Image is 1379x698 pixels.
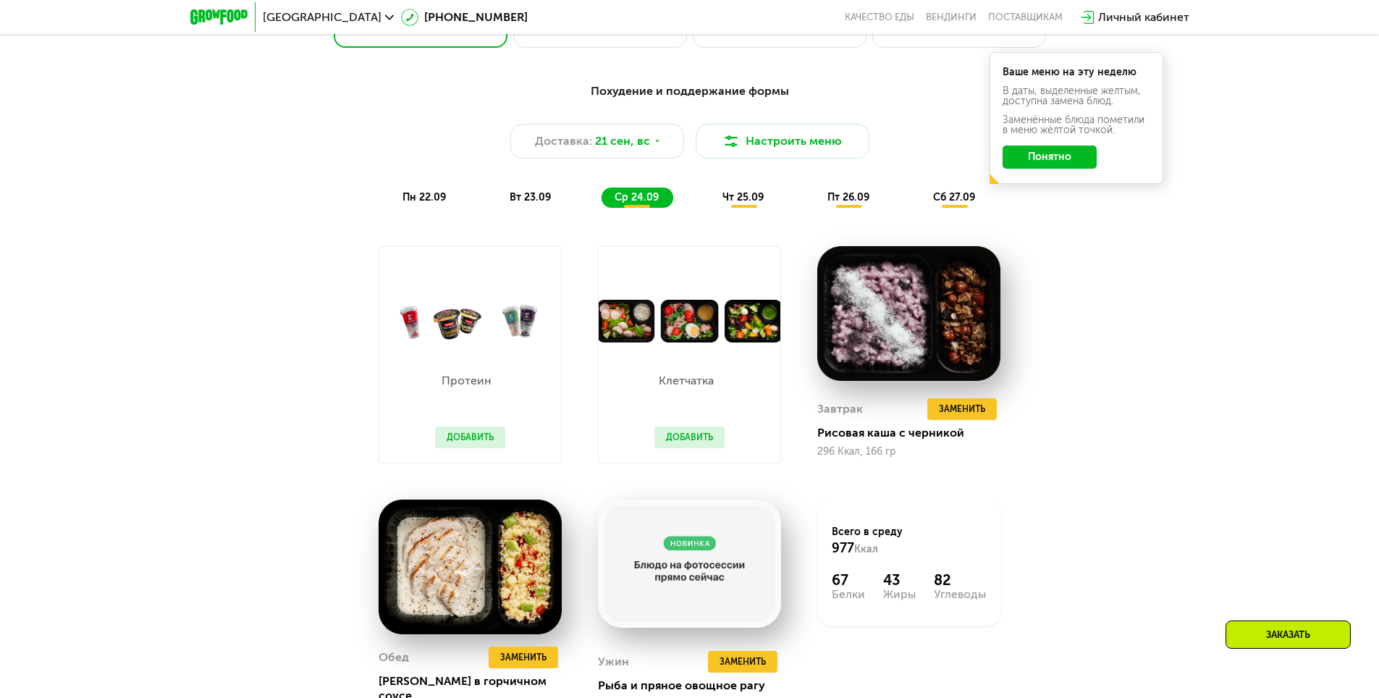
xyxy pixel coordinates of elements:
div: 296 Ккал, 166 гр [817,446,1000,458]
div: Ужин [598,651,629,673]
div: Всего в среду [832,525,986,557]
span: Ккал [854,543,878,555]
a: [PHONE_NUMBER] [401,9,528,26]
a: Вендинги [926,12,977,23]
span: пт 26.09 [827,191,869,203]
button: Заменить [489,647,558,668]
div: Рыба и пряное овощное рагу [598,678,793,693]
div: Рисовая каша с черникой [817,426,1012,440]
div: Белки [832,589,865,600]
div: 67 [832,571,865,589]
div: Ваше меню на эту неделю [1003,67,1150,77]
div: Жиры [883,589,916,600]
span: ср 24.09 [615,191,659,203]
div: В даты, выделенные желтым, доступна замена блюд. [1003,86,1150,106]
div: Личный кабинет [1098,9,1189,26]
div: Завтрак [817,398,863,420]
span: Заменить [939,402,985,416]
span: Заменить [720,655,766,669]
p: Протеин [435,375,498,387]
span: [GEOGRAPHIC_DATA] [263,12,381,23]
div: поставщикам [988,12,1063,23]
span: Заменить [500,650,547,665]
span: Доставка: [535,133,592,150]
button: Понятно [1003,146,1097,169]
span: вт 23.09 [510,191,551,203]
button: Добавить [435,426,505,448]
span: пн 22.09 [402,191,446,203]
div: 43 [883,571,916,589]
div: Углеводы [934,589,986,600]
div: Похудение и поддержание формы [261,83,1118,101]
span: чт 25.09 [722,191,764,203]
button: Настроить меню [696,124,869,159]
button: Заменить [708,651,777,673]
p: Клетчатка [654,375,717,387]
div: Заказать [1226,621,1351,649]
button: Заменить [927,398,997,420]
span: 977 [832,540,854,556]
div: Заменённые блюда пометили в меню жёлтой точкой. [1003,115,1150,135]
span: сб 27.09 [933,191,975,203]
a: Качество еды [845,12,914,23]
span: 21 сен, вс [595,133,650,150]
button: Добавить [654,426,725,448]
div: Обед [379,647,409,668]
div: 82 [934,571,986,589]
